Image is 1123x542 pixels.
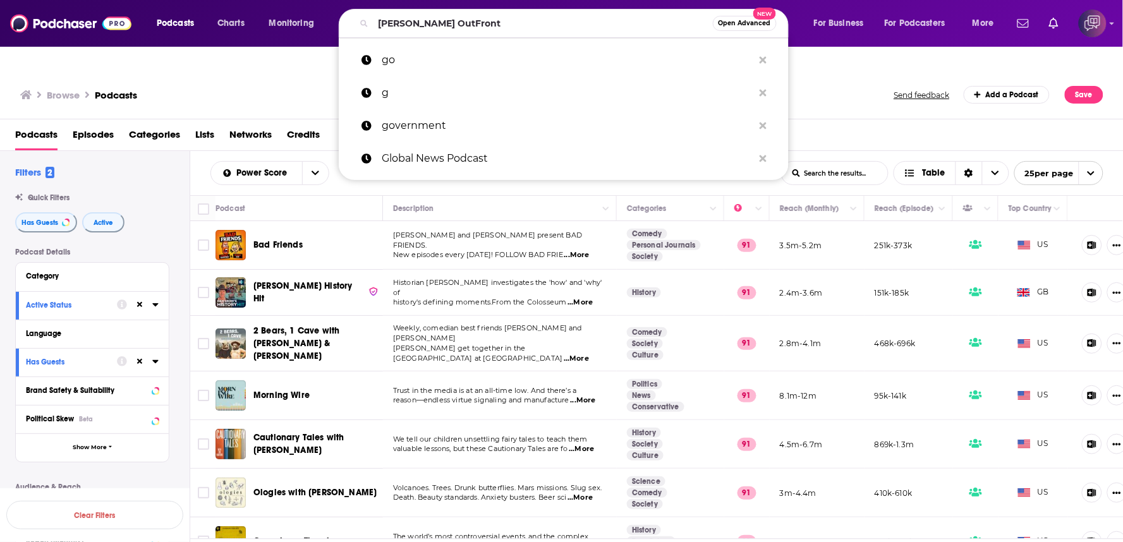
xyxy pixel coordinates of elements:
[253,280,379,305] a: [PERSON_NAME] History Hit
[964,13,1010,33] button: open menu
[1079,9,1107,37] img: User Profile
[738,438,756,450] p: 91
[253,487,377,498] span: Ologies with [PERSON_NAME]
[780,439,823,450] p: 4.5m-6.7m
[26,382,159,398] a: Brand Safety & Suitability
[963,201,981,216] div: Has Guests
[26,386,148,395] div: Brand Safety & Suitability
[15,483,169,491] p: Audience & Reach
[846,202,861,217] button: Column Actions
[373,13,713,33] input: Search podcasts, credits, & more...
[814,15,864,32] span: For Business
[15,212,77,232] button: Has Guests
[875,439,914,450] p: 869k-1.3m
[875,338,916,349] p: 468k-696k
[780,488,816,498] p: 3m-4.4m
[393,493,567,502] span: Death. Beauty standards. Anxiety busters. Beer sci
[1018,438,1049,450] span: US
[894,161,1009,185] button: Choose View
[627,488,667,498] a: Comedy
[627,402,684,412] a: Conservative
[195,124,214,150] a: Lists
[215,478,246,508] img: Ologies with Alie Ward
[253,325,379,363] a: 2 Bears, 1 Cave with [PERSON_NAME] & [PERSON_NAME]
[79,415,93,423] div: Beta
[339,76,789,109] a: g
[627,439,663,449] a: Society
[393,344,563,363] span: [PERSON_NAME] get together in the [GEOGRAPHIC_DATA] at [GEOGRAPHIC_DATA]
[269,15,314,32] span: Monitoring
[571,395,596,406] span: ...More
[198,287,209,298] span: Toggle select row
[382,76,753,109] p: g
[198,487,209,498] span: Toggle select row
[393,444,568,453] span: valuable lessons, but these Cautionary Tales are fo
[393,386,576,395] span: Trust in the media is at an all-time low. And there’s a
[753,8,776,20] span: New
[15,248,169,256] p: Podcast Details
[738,486,756,499] p: 91
[875,240,913,251] p: 251k-373k
[73,124,114,150] a: Episodes
[215,429,246,459] img: Cautionary Tales with Tim Harford
[26,414,74,423] span: Political Skew
[923,169,945,178] span: Table
[47,89,80,101] h3: Browse
[1044,13,1064,34] a: Show notifications dropdown
[6,501,183,529] button: Clear Filters
[26,358,109,366] div: Has Guests
[198,390,209,401] span: Toggle select row
[598,202,614,217] button: Column Actions
[229,124,272,150] a: Networks
[302,162,329,184] button: open menu
[1018,389,1049,402] span: US
[706,202,721,217] button: Column Actions
[215,380,246,411] a: Morning Wire
[393,231,582,250] span: [PERSON_NAME] and [PERSON_NAME] present BAD FRIENDS.
[26,297,117,313] button: Active Status
[26,268,159,284] button: Category
[253,432,344,455] span: Cautionary Tales with [PERSON_NAME]
[738,337,756,350] p: 91
[780,240,822,251] p: 3.5m-5.2m
[253,325,339,361] span: 2 Bears, 1 Cave with [PERSON_NAME] & [PERSON_NAME]
[215,230,246,260] a: Bad Friends
[215,201,245,216] div: Podcast
[198,239,209,251] span: Toggle select row
[627,450,664,461] a: Culture
[382,142,753,175] p: Global News Podcast
[568,493,593,503] span: ...More
[10,11,131,35] img: Podchaser - Follow, Share and Rate Podcasts
[26,272,150,280] div: Category
[738,389,756,402] p: 91
[627,287,661,298] a: History
[964,86,1050,104] a: Add a Podcast
[339,44,789,76] a: go
[211,169,302,178] button: open menu
[82,212,124,232] button: Active
[339,142,789,175] a: Global News Podcast
[148,13,210,33] button: open menu
[95,89,137,101] a: Podcasts
[1014,161,1103,185] button: open menu
[805,13,880,33] button: open menu
[627,240,701,250] a: Personal Journals
[209,13,252,33] a: Charts
[21,219,58,226] span: Has Guests
[393,532,588,541] span: The world’s most controversial events, and the complex
[94,219,113,226] span: Active
[734,201,752,216] div: Power Score
[780,201,839,216] div: Reach (Monthly)
[875,201,933,216] div: Reach (Episode)
[393,435,588,443] span: We tell our children unsettling fairy tales to teach them
[198,338,209,349] span: Toggle select row
[368,286,379,297] img: verified Badge
[890,90,954,100] button: Send feedback
[253,486,377,499] a: Ologies with [PERSON_NAME]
